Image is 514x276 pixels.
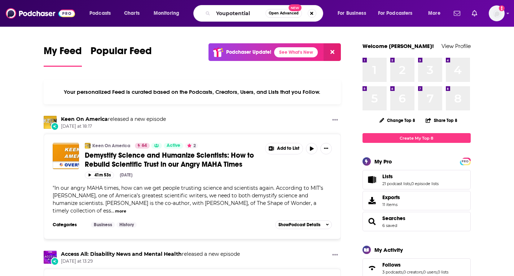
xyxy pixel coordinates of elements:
[382,270,403,275] a: 3 podcasts
[167,142,180,149] span: Active
[92,143,130,149] a: Keen On America
[91,222,115,228] a: Business
[226,49,271,55] p: Podchaser Update!
[44,45,82,67] a: My Feed
[329,251,341,260] button: Show More Button
[154,8,179,18] span: Monitoring
[363,170,471,189] span: Lists
[423,8,449,19] button: open menu
[265,143,303,154] button: Show More Button
[53,185,323,214] span: "
[320,143,332,154] button: Show More Button
[53,222,85,228] h3: Categories
[119,8,144,19] a: Charts
[441,43,471,49] a: View Profile
[437,270,438,275] span: ,
[274,47,318,57] a: See What's New
[382,223,397,228] a: 6 saved
[53,143,79,169] img: Demystify Science and Humanize Scientists: How to Rebuild Scientific Trust in our Angry MAHA Times
[135,143,150,149] a: 64
[461,159,470,164] span: PRO
[382,173,439,180] a: Lists
[51,257,59,265] div: New Episode
[338,8,366,18] span: For Business
[365,175,379,185] a: Lists
[382,215,405,222] a: Searches
[365,196,379,206] span: Exports
[438,270,448,275] a: 0 lists
[363,212,471,231] span: Searches
[329,116,341,125] button: Show More Button
[365,263,379,273] a: Follows
[44,116,57,129] img: Keen On America
[142,142,147,149] span: 64
[61,258,240,264] span: [DATE] at 13:29
[61,251,240,258] h3: released a new episode
[461,158,470,164] a: PRO
[277,146,299,151] span: Add to List
[489,5,505,21] button: Show profile menu
[363,191,471,210] a: Exports
[382,173,393,180] span: Lists
[451,7,463,19] a: Show notifications dropdown
[403,270,422,275] a: 0 creators
[382,202,400,207] span: 11 items
[278,222,320,227] span: Show Podcast Details
[85,151,254,169] span: Demystify Science and Humanize Scientists: How to Rebuild Scientific Trust in our Angry MAHA Times
[411,181,439,186] a: 0 episode lists
[425,113,458,127] button: Share Top 8
[91,45,152,67] a: Popular Feed
[85,143,91,149] img: Keen On America
[6,6,75,20] img: Podchaser - Follow, Share and Rate Podcasts
[382,194,400,201] span: Exports
[373,8,423,19] button: open menu
[51,122,59,130] div: New Episode
[382,262,448,268] a: Follows
[61,116,166,123] h3: released a new episode
[84,8,120,19] button: open menu
[382,262,401,268] span: Follows
[61,123,166,130] span: [DATE] at 18:17
[374,246,403,253] div: My Activity
[61,251,182,257] a: Access All: Disability News and Mental Health
[85,151,260,169] a: Demystify Science and Humanize Scientists: How to Rebuild Scientific Trust in our Angry MAHA Times
[428,8,440,18] span: More
[363,43,434,49] a: Welcome [PERSON_NAME]!
[378,8,413,18] span: For Podcasters
[185,143,198,149] button: 2
[111,207,114,214] span: ...
[44,80,341,104] div: Your personalized Feed is curated based on the Podcasts, Creators, Users, and Lists that you Follow.
[489,5,505,21] span: Logged in as megcassidy
[164,143,183,149] a: Active
[269,12,299,15] span: Open Advanced
[85,172,114,179] button: 41m 53s
[289,4,302,11] span: New
[44,45,82,61] span: My Feed
[91,45,152,61] span: Popular Feed
[489,5,505,21] img: User Profile
[374,158,392,165] div: My Pro
[61,116,108,122] a: Keen On America
[117,222,137,228] a: History
[89,8,111,18] span: Podcasts
[423,270,437,275] a: 0 users
[382,181,410,186] a: 21 podcast lists
[149,8,189,19] button: open menu
[265,9,302,18] button: Open AdvancedNew
[115,208,126,214] button: more
[469,7,480,19] a: Show notifications dropdown
[499,5,505,11] svg: Add a profile image
[275,220,332,229] button: ShowPodcast Details
[333,8,375,19] button: open menu
[213,8,265,19] input: Search podcasts, credits, & more...
[124,8,140,18] span: Charts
